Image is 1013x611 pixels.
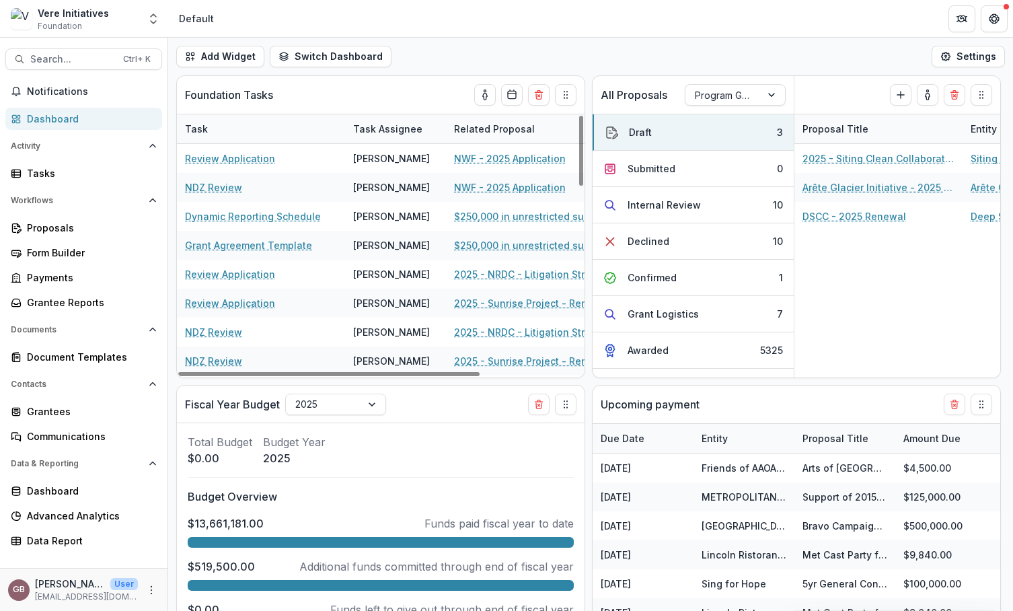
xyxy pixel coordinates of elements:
[185,267,275,281] a: Review Application
[794,424,895,453] div: Proposal Title
[454,209,606,223] a: $250,000 in unrestricted support (private reporting tailored); $100,000 to support the Sustainabl...
[794,431,876,445] div: Proposal Title
[693,424,794,453] div: Entity
[501,84,523,106] button: Calendar
[27,534,151,548] div: Data Report
[5,530,162,552] a: Data Report
[981,5,1008,32] button: Get Help
[424,515,574,532] p: Funds paid fiscal year to date
[27,246,151,260] div: Form Builder
[779,271,783,285] div: 1
[702,491,897,503] a: METROPOLITAN OPERA ASSOCIATION INC
[454,267,606,281] a: 2025 - NRDC - Litigation Strategy Proposal
[802,151,954,166] a: 2025 - Siting Clean Collaborative - Renewal
[593,511,693,540] div: [DATE]
[454,180,566,194] a: NWF - 2025 Application
[971,394,992,415] button: Drag
[593,151,794,187] button: Submitted0
[802,548,887,562] div: Met Cast Party for [PERSON_NAME]
[353,151,430,166] div: [PERSON_NAME]
[13,585,25,594] div: Grace Brown
[917,84,938,106] button: toggle-assigned-to-me
[353,296,430,310] div: [PERSON_NAME]
[27,271,151,285] div: Payments
[593,424,693,453] div: Due Date
[628,271,677,285] div: Confirmed
[177,114,345,143] div: Task
[802,490,887,504] div: Support of 2015 On Stage at the [GEOGRAPHIC_DATA]
[474,84,496,106] button: toggle-assigned-to-me
[5,425,162,447] a: Communications
[188,450,252,466] p: $0.00
[27,112,151,126] div: Dashboard
[27,509,151,523] div: Advanced Analytics
[593,223,794,260] button: Declined10
[5,242,162,264] a: Form Builder
[5,266,162,289] a: Payments
[702,578,766,589] a: Sing for Hope
[345,122,430,136] div: Task Assignee
[773,234,783,248] div: 10
[188,515,264,532] p: $13,661,181.00
[777,307,783,321] div: 7
[5,217,162,239] a: Proposals
[174,9,219,28] nav: breadcrumb
[185,209,321,223] a: Dynamic Reporting Schedule
[777,125,783,139] div: 3
[446,114,614,143] div: Related Proposal
[628,234,669,248] div: Declined
[528,394,550,415] button: Delete card
[5,108,162,130] a: Dashboard
[263,434,326,450] p: Budget Year
[628,307,699,321] div: Grant Logistics
[760,343,783,357] div: 5325
[5,135,162,157] button: Open Activity
[177,122,216,136] div: Task
[794,114,963,143] div: Proposal Title
[27,221,151,235] div: Proposals
[5,480,162,502] a: Dashboard
[454,325,606,339] a: 2025 - NRDC - Litigation Strategy Proposal
[593,114,794,151] button: Draft3
[5,400,162,423] a: Grantees
[27,350,151,364] div: Document Templates
[895,482,996,511] div: $125,000.00
[11,196,143,205] span: Workflows
[188,489,574,505] p: Budget Overview
[270,46,391,67] button: Switch Dashboard
[802,209,906,223] a: DSCC - 2025 Renewal
[143,582,159,598] button: More
[5,190,162,211] button: Open Workflows
[185,180,242,194] a: NDZ Review
[454,296,606,310] a: 2025 - Sunrise Project - Renewal
[895,540,996,569] div: $9,840.00
[11,8,32,30] img: Vere Initiatives
[593,431,652,445] div: Due Date
[802,577,887,591] div: 5yr General Contribution ([DATE]-[DATE]) $500K
[5,453,162,474] button: Open Data & Reporting
[38,20,82,32] span: Foundation
[185,151,275,166] a: Review Application
[593,482,693,511] div: [DATE]
[345,114,446,143] div: Task Assignee
[593,296,794,332] button: Grant Logistics7
[353,325,430,339] div: [PERSON_NAME]
[27,429,151,443] div: Communications
[120,52,153,67] div: Ctrl + K
[176,46,264,67] button: Add Widget
[11,459,143,468] span: Data & Reporting
[773,198,783,212] div: 10
[185,238,312,252] a: Grant Agreement Template
[593,187,794,223] button: Internal Review10
[188,434,252,450] p: Total Budget
[27,166,151,180] div: Tasks
[454,354,606,368] a: 2025 - Sunrise Project - Renewal
[794,122,876,136] div: Proposal Title
[11,380,143,389] span: Contacts
[5,319,162,340] button: Open Documents
[555,84,576,106] button: Drag
[35,591,138,603] p: [EMAIL_ADDRESS][DOMAIN_NAME]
